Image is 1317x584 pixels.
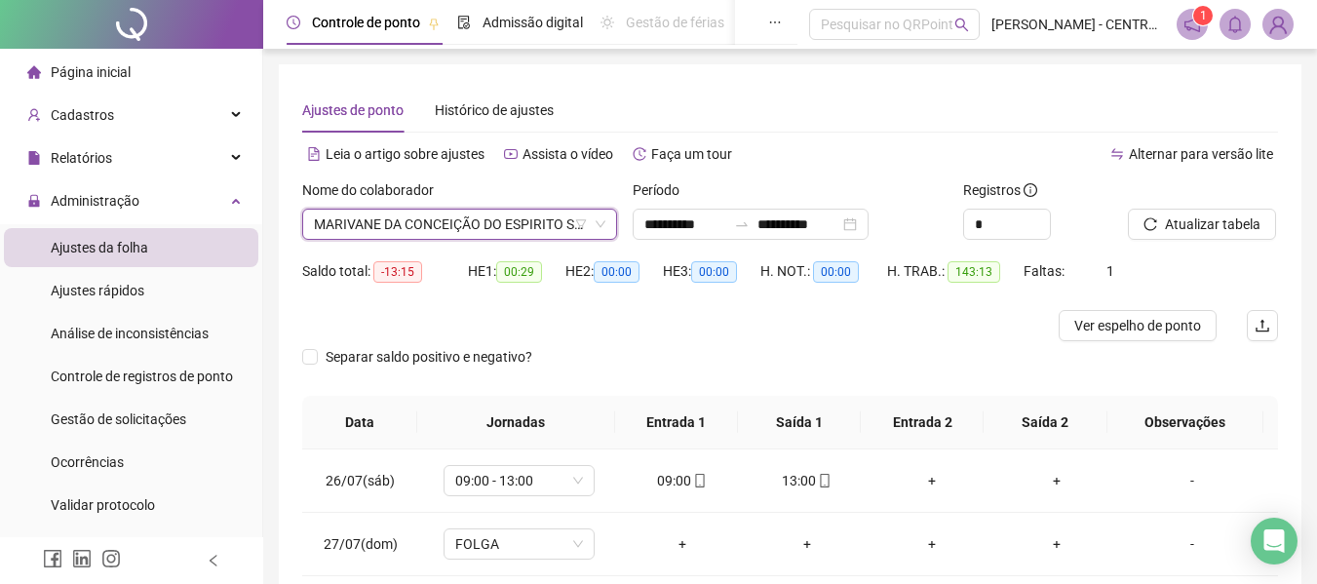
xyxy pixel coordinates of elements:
[861,396,984,449] th: Entrada 2
[1135,470,1250,491] div: -
[314,210,605,239] span: MARIVANE DA CONCEIÇÃO DO ESPIRITO SANTO
[504,147,518,161] span: youtube
[523,146,613,162] span: Assista o vídeo
[1226,16,1244,33] span: bell
[101,549,121,568] span: instagram
[287,16,300,29] span: clock-circle
[43,549,62,568] span: facebook
[691,474,707,487] span: mobile
[373,261,422,283] span: -13:15
[1024,183,1037,197] span: info-circle
[51,107,114,123] span: Cadastros
[887,260,1024,283] div: H. TRAB.:
[760,470,854,491] div: 13:00
[51,454,124,470] span: Ocorrências
[885,470,979,491] div: +
[72,549,92,568] span: linkedin
[207,554,220,567] span: left
[1074,315,1201,336] span: Ver espelho de ponto
[1010,533,1104,555] div: +
[954,18,969,32] span: search
[816,474,832,487] span: mobile
[734,216,750,232] span: swap-right
[27,108,41,122] span: user-add
[760,533,854,555] div: +
[435,102,554,118] span: Histórico de ajustes
[302,179,446,201] label: Nome do colaborador
[984,396,1106,449] th: Saída 2
[734,216,750,232] span: to
[885,533,979,555] div: +
[307,147,321,161] span: file-text
[738,396,861,449] th: Saída 1
[633,179,692,201] label: Período
[1165,214,1260,235] span: Atualizar tabela
[51,497,155,513] span: Validar protocolo
[457,16,471,29] span: file-done
[626,15,724,30] span: Gestão de férias
[51,326,209,341] span: Análise de inconsistências
[1010,470,1104,491] div: +
[468,260,565,283] div: HE 1:
[455,529,583,559] span: FOLGA
[302,396,417,449] th: Data
[326,146,484,162] span: Leia o artigo sobre ajustes
[595,218,606,230] span: down
[1123,411,1248,433] span: Observações
[768,16,782,29] span: ellipsis
[633,147,646,161] span: history
[483,15,583,30] span: Admissão digital
[1107,396,1263,449] th: Observações
[1128,209,1276,240] button: Atualizar tabela
[1251,518,1298,565] div: Open Intercom Messenger
[1024,263,1067,279] span: Faltas:
[1193,6,1213,25] sup: 1
[27,151,41,165] span: file
[324,536,398,552] span: 27/07(dom)
[51,150,112,166] span: Relatórios
[594,261,639,283] span: 00:00
[428,18,440,29] span: pushpin
[651,146,732,162] span: Faça um tour
[1255,318,1270,333] span: upload
[326,473,395,488] span: 26/07(sáb)
[455,466,583,495] span: 09:00 - 13:00
[948,261,1000,283] span: 143:13
[1200,9,1207,22] span: 1
[1143,217,1157,231] span: reload
[1183,16,1201,33] span: notification
[51,411,186,427] span: Gestão de solicitações
[27,65,41,79] span: home
[51,64,131,80] span: Página inicial
[575,218,587,230] span: filter
[51,240,148,255] span: Ajustes da folha
[496,261,542,283] span: 00:29
[813,261,859,283] span: 00:00
[663,260,760,283] div: HE 3:
[1106,263,1114,279] span: 1
[1263,10,1293,39] img: 91132
[318,346,540,368] span: Separar saldo positivo e negativo?
[27,194,41,208] span: lock
[615,396,738,449] th: Entrada 1
[51,369,233,384] span: Controle de registros de ponto
[312,15,420,30] span: Controle de ponto
[302,102,404,118] span: Ajustes de ponto
[51,193,139,209] span: Administração
[565,260,663,283] div: HE 2:
[760,260,887,283] div: H. NOT.:
[636,470,729,491] div: 09:00
[991,14,1165,35] span: [PERSON_NAME] - CENTRO VETERINARIO 4 PATAS LTDA
[636,533,729,555] div: +
[600,16,614,29] span: sun
[1129,146,1273,162] span: Alternar para versão lite
[302,260,468,283] div: Saldo total:
[51,283,144,298] span: Ajustes rápidos
[417,396,615,449] th: Jornadas
[691,261,737,283] span: 00:00
[1135,533,1250,555] div: -
[963,179,1037,201] span: Registros
[1059,310,1217,341] button: Ver espelho de ponto
[1110,147,1124,161] span: swap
